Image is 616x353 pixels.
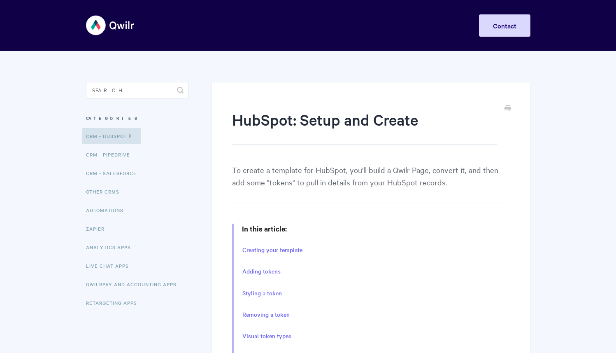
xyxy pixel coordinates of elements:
[504,104,511,113] a: Print this Article
[86,220,111,237] a: Zapier
[86,276,183,292] a: QwilrPay and Accounting Apps
[86,10,135,41] img: Qwilr Help Center
[86,82,188,98] input: Search
[242,332,291,341] a: Visual token types
[242,289,282,298] a: Styling a token
[86,202,130,218] a: Automations
[242,224,287,234] strong: In this article:
[479,14,530,37] a: Contact
[86,111,188,126] h3: Categories
[86,183,126,200] a: Other CRMs
[86,165,143,181] a: CRM - Salesforce
[86,295,143,311] a: Retargeting Apps
[86,257,135,274] a: Live Chat Apps
[242,310,290,319] a: Removing a token
[232,164,509,203] p: To create a template for HubSpot, you'll build a Qwilr Page, convert it, and then add some "token...
[242,267,281,276] a: Adding tokens
[242,245,302,255] a: Creating your template
[86,146,136,163] a: CRM - Pipedrive
[86,239,137,255] a: Analytics Apps
[232,109,497,145] h1: HubSpot: Setup and Create
[82,128,141,144] a: CRM - HubSpot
